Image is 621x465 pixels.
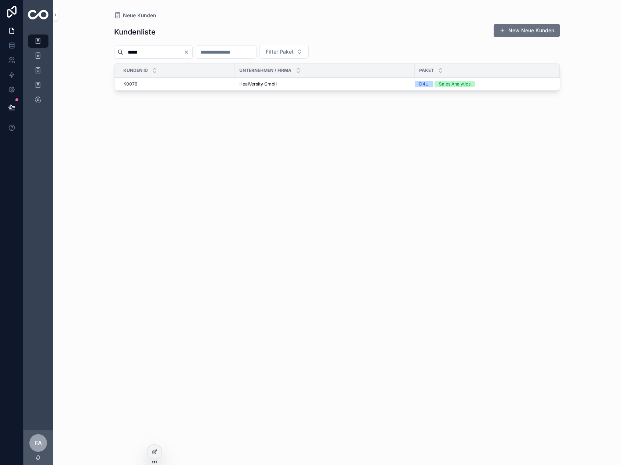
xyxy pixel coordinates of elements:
[439,81,471,87] div: Sales Analytics
[494,24,560,37] button: New Neue Kunden
[114,27,156,37] h1: Kundenliste
[239,81,410,87] a: HealVersity GmbH
[415,81,551,87] a: D4USales Analytics
[123,81,137,87] span: K0079
[239,68,291,73] span: Unternehmen / Firma
[419,68,434,73] span: Paket
[419,81,429,87] div: D4U
[23,29,53,116] div: scrollbarer Inhalt
[266,48,294,55] span: Filter Paket
[28,10,48,19] img: App-Logo
[123,81,230,87] a: K0079
[184,49,192,55] button: Clear
[239,81,277,87] span: HealVersity GmbH
[35,439,42,447] font: FA
[123,12,156,19] span: Neue Kunden
[259,45,309,59] button: Select Button
[114,12,156,19] a: Neue Kunden
[123,68,148,73] span: Kunden ID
